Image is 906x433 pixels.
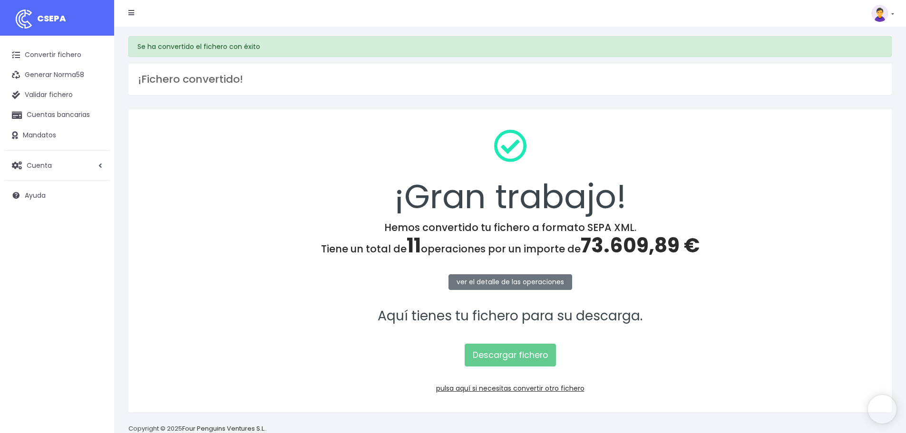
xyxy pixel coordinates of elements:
[27,160,52,170] span: Cuenta
[141,221,879,258] h4: Hemos convertido tu fichero a formato SEPA XML. Tiene un total de operaciones por un importe de
[5,65,109,85] a: Generar Norma58
[182,424,265,433] a: Four Penguins Ventures S.L.
[581,231,700,260] span: 73.609,89 €
[37,12,66,24] span: CSEPA
[5,85,109,105] a: Validar fichero
[448,274,572,290] a: ver el detalle de las operaciones
[407,231,421,260] span: 11
[5,155,109,175] a: Cuenta
[141,306,879,327] p: Aquí tienes tu fichero para su descarga.
[138,73,882,86] h3: ¡Fichero convertido!
[436,384,585,393] a: pulsa aquí si necesitas convertir otro fichero
[465,344,556,366] a: Descargar fichero
[871,5,888,22] img: profile
[25,191,46,200] span: Ayuda
[5,45,109,65] a: Convertir fichero
[141,122,879,221] div: ¡Gran trabajo!
[5,125,109,145] a: Mandatos
[5,185,109,205] a: Ayuda
[128,36,892,57] div: Se ha convertido el fichero con éxito
[12,7,36,31] img: logo
[5,105,109,125] a: Cuentas bancarias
